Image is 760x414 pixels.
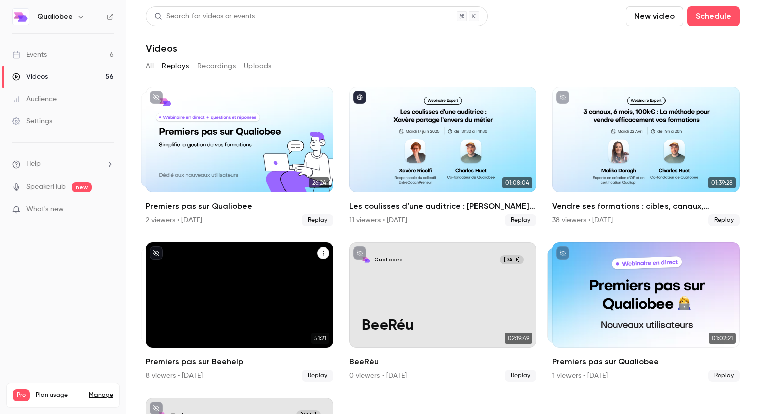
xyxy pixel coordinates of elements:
[552,200,740,212] h2: Vendre ses formations : cibles, canaux, communication, on vous dit tout ! 👩‍💻
[552,87,740,226] li: Vendre ses formations : cibles, canaux, communication, on vous dit tout ! 👩‍💻
[353,91,366,104] button: published
[349,200,537,212] h2: Les coulisses d’une auditrice : [PERSON_NAME] partage l'envers du métier
[146,87,333,226] li: Premiers pas sur Qualiobee
[362,255,371,265] img: BeeRéu
[146,42,177,54] h1: Videos
[552,87,740,226] a: 01:39:28Vendre ses formations : cibles, canaux, communication, on vous dit tout ! 👩‍💻38 viewers •...
[302,214,333,226] span: Replay
[146,215,202,225] div: 2 viewers • [DATE]
[374,257,403,263] p: Qualiobee
[150,91,163,104] button: unpublished
[309,177,329,188] span: 26:24
[708,177,736,188] span: 01:39:28
[349,356,537,368] h2: BeeRéu
[26,204,64,215] span: What's new
[197,58,236,74] button: Recordings
[146,6,740,408] section: Videos
[72,182,92,192] span: new
[709,333,736,344] span: 01:02:21
[349,215,407,225] div: 11 viewers • [DATE]
[102,205,114,214] iframe: Noticeable Trigger
[349,242,537,382] li: BeeRéu
[12,159,114,170] li: help-dropdown-opener
[12,50,47,60] div: Events
[626,6,683,26] button: New video
[349,87,537,226] a: 01:08:04Les coulisses d’une auditrice : [PERSON_NAME] partage l'envers du métier11 viewers • [DAT...
[12,116,52,126] div: Settings
[708,370,740,382] span: Replay
[349,242,537,382] a: BeeRéuQualiobee[DATE]BeeRéu02:19:49BeeRéu0 viewers • [DATE]Replay
[349,371,407,381] div: 0 viewers • [DATE]
[162,58,189,74] button: Replays
[349,87,537,226] li: Les coulisses d’une auditrice : Xavère partage l'envers du métier
[311,333,329,344] span: 51:21
[146,200,333,212] h2: Premiers pas sur Qualiobee
[146,356,333,368] h2: Premiers pas sur Beehelp
[89,391,113,399] a: Manage
[13,389,30,401] span: Pro
[708,214,740,226] span: Replay
[244,58,272,74] button: Uploads
[556,91,569,104] button: unpublished
[146,242,333,382] li: Premiers pas sur Beehelp
[146,371,203,381] div: 8 viewers • [DATE]
[12,94,57,104] div: Audience
[552,356,740,368] h2: Premiers pas sur Qualiobee
[502,177,532,188] span: 01:08:04
[552,242,740,382] li: Premiers pas sur Qualiobee
[150,246,163,260] button: unpublished
[500,255,524,265] span: [DATE]
[154,11,255,22] div: Search for videos or events
[505,370,536,382] span: Replay
[146,87,333,226] a: 26:2426:24Premiers pas sur Qualiobee2 viewers • [DATE]Replay
[37,12,73,22] h6: Qualiobee
[505,333,532,344] span: 02:19:49
[552,242,740,382] a: 01:02:2101:02:21Premiers pas sur Qualiobee1 viewers • [DATE]Replay
[353,246,366,260] button: unpublished
[13,9,29,25] img: Qualiobee
[302,370,333,382] span: Replay
[26,159,41,170] span: Help
[552,215,613,225] div: 38 viewers • [DATE]
[146,58,154,74] button: All
[362,318,524,335] p: BeeRéu
[26,182,66,192] a: SpeakerHub
[552,371,608,381] div: 1 viewers • [DATE]
[36,391,83,399] span: Plan usage
[556,246,569,260] button: unpublished
[12,72,48,82] div: Videos
[687,6,740,26] button: Schedule
[146,242,333,382] a: 51:2151:21Premiers pas sur Beehelp8 viewers • [DATE]Replay
[505,214,536,226] span: Replay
